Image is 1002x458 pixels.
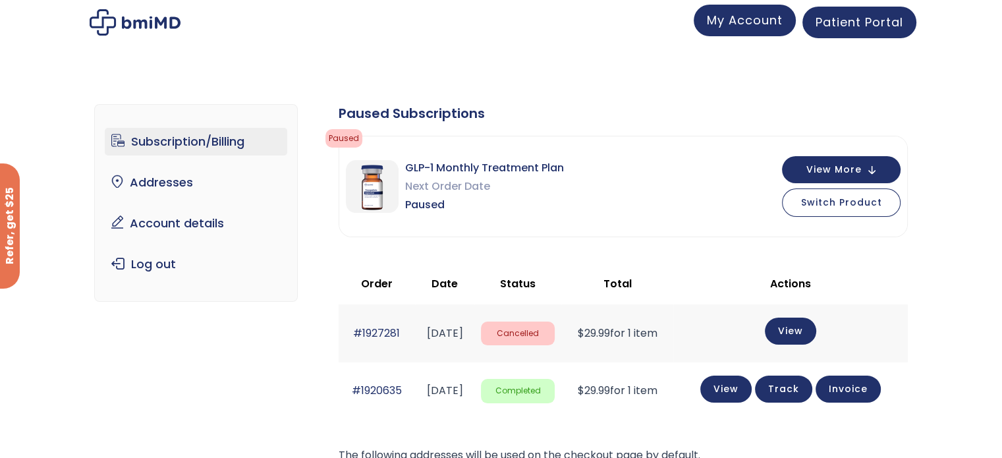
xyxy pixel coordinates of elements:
span: Paused [325,129,362,148]
div: Paused Subscriptions [339,104,908,123]
span: Actions [770,276,811,291]
a: View [765,318,816,345]
span: $ [578,326,584,341]
a: Subscription/Billing [105,128,287,156]
span: $ [578,383,584,398]
a: #1920635 [352,383,402,398]
span: 29.99 [578,383,610,398]
a: Track [755,376,812,403]
span: Date [431,276,458,291]
a: Account details [105,210,287,237]
img: GLP-1 Monthly Treatment Plan [346,160,399,213]
td: for 1 item [561,304,673,362]
time: [DATE] [426,326,462,341]
a: View [700,376,752,403]
a: My Account [694,5,796,36]
button: Switch Product [782,188,901,217]
span: View More [806,165,861,174]
span: Patient Portal [816,14,903,30]
span: Cancelled [481,322,555,346]
a: Patient Portal [802,7,916,38]
span: Order [361,276,393,291]
time: [DATE] [426,383,462,398]
td: for 1 item [561,362,673,420]
nav: Account pages [94,104,298,302]
span: Switch Product [800,196,881,209]
span: Completed [481,379,555,403]
a: Log out [105,250,287,278]
span: Total [603,276,632,291]
a: #1927281 [353,326,400,341]
img: My account [90,9,181,36]
span: 29.99 [578,326,610,341]
button: View More [782,156,901,183]
a: Addresses [105,169,287,196]
span: My Account [707,12,783,28]
span: Status [500,276,536,291]
a: Invoice [816,376,881,403]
